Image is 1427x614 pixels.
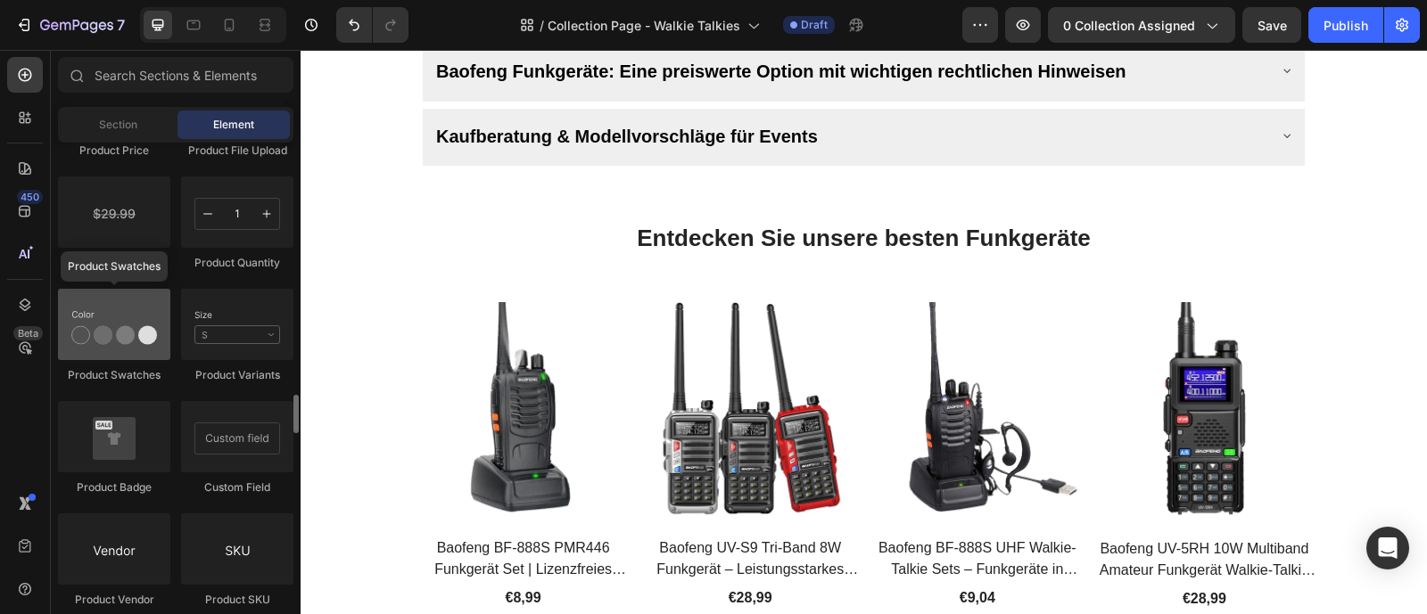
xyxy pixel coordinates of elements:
[794,252,1014,472] img: Baofeng BF-5RH 10W Multi-Band Langstrecken-Walkie-Talkie, vielseitiges Funkgerät.
[566,252,787,472] img: Ein einzelnes schwarzes Baofeng BF-888S UHF-Funkgerät in seiner Ladestation, komplett mit angesch...
[58,255,170,271] div: Compare Price
[13,326,43,340] div: Beta
[336,7,408,43] div: Undo/Redo
[117,14,125,36] p: 7
[58,479,170,495] div: Product Badge
[213,117,254,133] span: Element
[340,536,560,561] div: €28,99
[1258,18,1287,33] span: Save
[340,486,560,532] a: Baofeng UV-S9 Tri-Band 8W Funkgerät – Leistungsstarkes Walkie-Talkie
[794,536,1014,561] div: €28,99
[1063,16,1195,35] span: 0 collection assigned
[112,252,333,472] a: Baofeng BF-888S PMR446 Funkgerät Set | Lizenzfreies Walkie-Talkie Mehrfachpack
[181,143,293,159] div: Product File Upload
[340,252,560,472] img: Baofeng UV-9R Pro Funkgerät zeigt die integrierte Taschenlampe, den größeren Ein-/Ausschaltknopf ...
[1308,7,1383,43] button: Publish
[17,190,43,204] div: 450
[540,16,544,35] span: /
[548,16,740,35] span: Collection Page - Walkie Talkies
[1242,7,1301,43] button: Save
[794,252,1014,472] a: Baofeng UV-5RH 10W Multiband Amateur Funkgerät Walkie-Talkie mit großer Reichweite
[340,252,560,472] a: Baofeng UV-S9 Tri-Band 8W Funkgerät – Leistungsstarkes Walkie-Talkie
[7,7,133,43] button: 7
[794,487,1014,533] a: Baofeng UV-5RH 10W Multiband Amateur Funkgerät Walkie-Talkie mit großer Reichweite
[58,57,293,93] input: Search Sections & Elements
[112,536,333,561] div: €8,99
[1324,16,1368,35] div: Publish
[58,367,170,383] div: Product Swatches
[112,486,333,532] a: Baofeng BF-888S PMR446 Funkgerät Set | Lizenzfreies Walkie-Talkie Mehrfachpack
[801,17,828,33] span: Draft
[181,367,293,383] div: Product Variants
[181,592,293,608] div: Product SKU
[181,479,293,495] div: Custom Field
[301,50,1427,614] iframe: Design area
[58,143,170,159] div: Product Price
[181,255,293,271] div: Product Quantity
[1048,7,1235,43] button: 0 collection assigned
[58,592,170,608] div: Product Vendor
[99,117,137,133] span: Section
[566,486,787,532] a: Baofeng BF-888S UHF Walkie-Talkie Sets – Funkgeräte in Mehrfachpackung
[566,252,787,472] a: Baofeng BF-888S UHF Walkie-Talkie Sets – Funkgeräte in Mehrfachpackung
[566,536,787,561] div: €9,04
[336,175,790,201] span: Entdecken Sie unsere besten Funkgeräte
[1366,527,1409,569] div: Open Intercom Messenger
